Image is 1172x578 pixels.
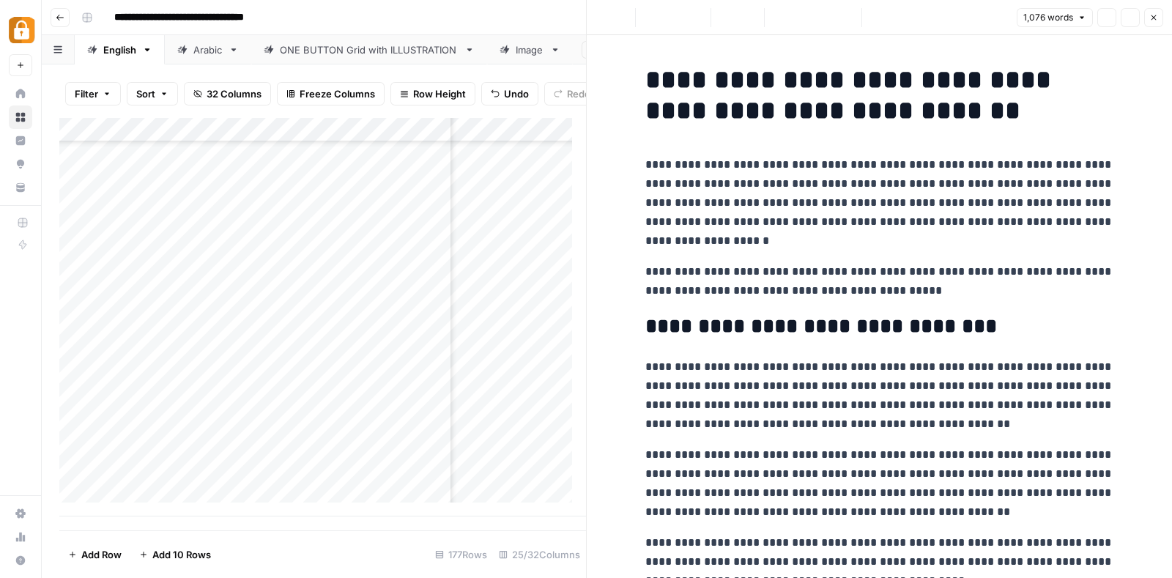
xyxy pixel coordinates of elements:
button: Filter [65,82,121,105]
button: Help + Support [9,549,32,572]
span: Freeze Columns [300,86,375,101]
button: Freeze Columns [277,82,385,105]
span: Row Height [413,86,466,101]
a: ONE BUTTON Grid with ILLUSTRATION [251,35,487,64]
a: Home [9,82,32,105]
div: Arabic [193,42,223,57]
a: Insights [9,129,32,152]
button: Redo [544,82,600,105]
a: Image [487,35,573,64]
a: Browse [9,105,32,129]
div: English [103,42,136,57]
img: Adzz Logo [9,17,35,43]
span: 32 Columns [207,86,262,101]
span: Add 10 Rows [152,547,211,562]
a: Your Data [9,176,32,199]
button: Row Height [390,82,475,105]
div: ONE BUTTON Grid with ILLUSTRATION [280,42,459,57]
button: Add 10 Rows [130,543,220,566]
span: Filter [75,86,98,101]
span: Undo [504,86,529,101]
a: English [75,35,165,64]
button: Add Row [59,543,130,566]
span: 1,076 words [1023,11,1073,24]
button: 1,076 words [1017,8,1093,27]
div: 25/32 Columns [493,543,586,566]
button: 32 Columns [184,82,271,105]
a: Opportunities [9,152,32,176]
span: Add Row [81,547,122,562]
span: Redo [567,86,590,101]
a: Usage [9,525,32,549]
div: Image [516,42,544,57]
button: Workspace: Adzz [9,12,32,48]
div: 177 Rows [429,543,493,566]
a: Arabic [165,35,251,64]
a: Settings [9,502,32,525]
button: Sort [127,82,178,105]
span: Sort [136,86,155,101]
button: Undo [481,82,538,105]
